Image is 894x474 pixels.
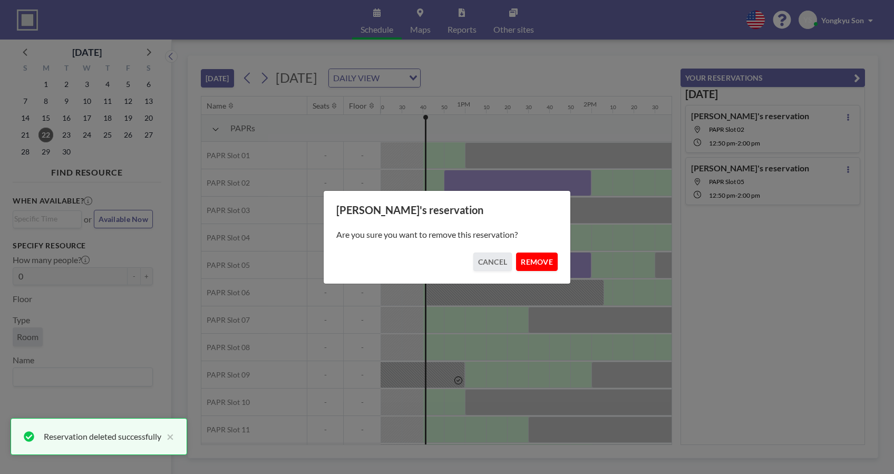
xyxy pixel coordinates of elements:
[44,430,161,443] div: Reservation deleted successfully
[336,229,558,240] p: Are you sure you want to remove this reservation?
[161,430,174,443] button: close
[473,253,512,271] button: CANCEL
[516,253,558,271] button: REMOVE
[336,204,558,217] h3: [PERSON_NAME]'s reservation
